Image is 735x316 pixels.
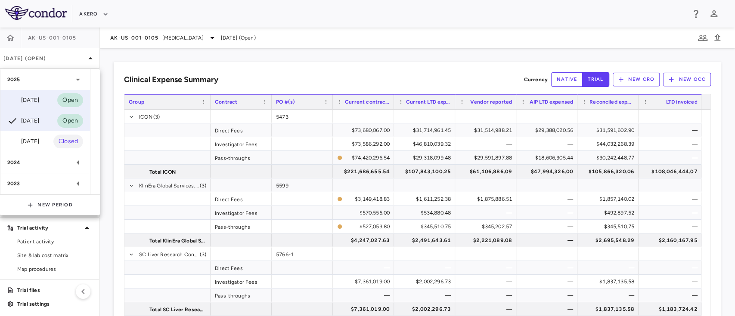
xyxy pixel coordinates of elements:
[7,76,20,83] p: 2025
[7,159,21,166] p: 2024
[7,180,20,187] p: 2023
[0,69,90,90] div: 2025
[57,95,83,105] span: Open
[7,116,39,126] div: [DATE]
[57,116,83,126] span: Open
[0,152,90,173] div: 2024
[7,95,39,105] div: [DATE]
[7,136,39,147] div: [DATE]
[27,198,73,212] button: New Period
[53,137,83,146] span: Closed
[0,173,90,194] div: 2023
